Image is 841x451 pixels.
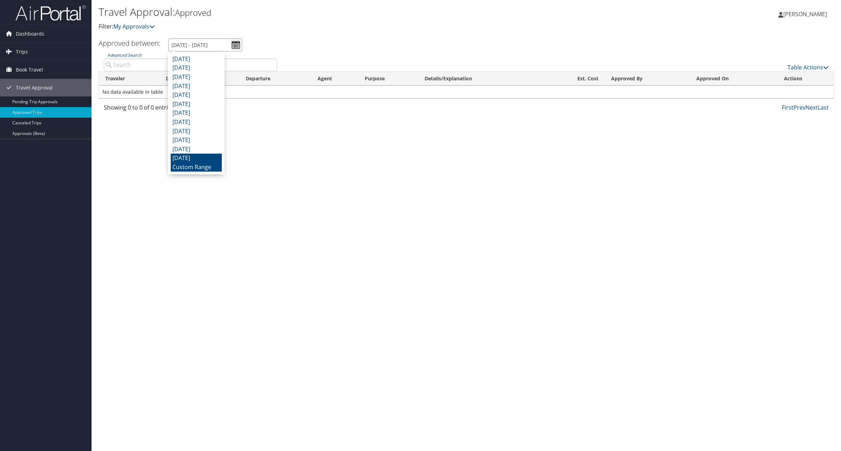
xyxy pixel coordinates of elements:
[99,22,589,31] p: Filter:
[818,104,829,111] a: Last
[782,104,793,111] a: First
[171,154,222,163] li: [DATE]
[159,72,239,86] th: Destination: activate to sort column ascending
[239,72,312,86] th: Departure: activate to sort column ascending
[104,103,277,115] div: Showing 0 to 0 of 0 entries
[605,72,690,86] th: Approved By: activate to sort column ascending
[168,38,242,51] input: [DATE] - [DATE]
[171,109,222,118] li: [DATE]
[793,104,805,111] a: Prev
[99,5,589,19] h1: Travel Approval:
[171,163,222,172] li: Custom Range
[16,43,28,61] span: Trips
[171,73,222,82] li: [DATE]
[358,72,418,86] th: Purpose
[15,5,86,21] img: airportal-logo.png
[171,127,222,136] li: [DATE]
[99,72,159,86] th: Traveler: activate to sort column ascending
[171,55,222,64] li: [DATE]
[783,10,827,18] span: [PERSON_NAME]
[171,82,222,91] li: [DATE]
[418,72,543,86] th: Details/Explanation
[16,25,44,43] span: Dashboards
[99,38,161,48] h3: Approved between:
[690,72,778,86] th: Approved On: activate to sort column ascending
[778,72,834,86] th: Actions
[171,63,222,73] li: [DATE]
[171,100,222,109] li: [DATE]
[99,86,834,98] td: No data available in table
[104,58,277,71] input: Advanced Search
[16,79,53,97] span: Travel Approval
[543,72,605,86] th: Est. Cost: activate to sort column ascending
[171,145,222,154] li: [DATE]
[175,7,211,18] small: Approved
[805,104,818,111] a: Next
[171,136,222,145] li: [DATE]
[113,23,155,30] a: My Approvals
[171,91,222,100] li: [DATE]
[107,52,142,58] a: Advanced Search
[778,4,834,25] a: [PERSON_NAME]
[16,61,43,79] span: Book Travel
[787,63,829,71] a: Table Actions
[171,118,222,127] li: [DATE]
[311,72,358,86] th: Agent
